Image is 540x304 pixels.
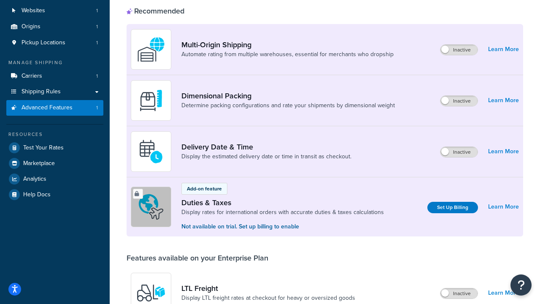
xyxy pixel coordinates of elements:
div: Recommended [127,6,184,16]
a: Learn More [488,95,519,106]
a: Learn More [488,43,519,55]
a: Automate rating from multiple warehouses, essential for merchants who dropship [181,50,394,59]
a: Test Your Rates [6,140,103,155]
span: Origins [22,23,40,30]
span: Test Your Rates [23,144,64,152]
label: Inactive [440,147,478,157]
label: Inactive [440,45,478,55]
p: Not available on trial. Set up billing to enable [181,222,384,231]
label: Inactive [440,96,478,106]
span: 1 [96,73,98,80]
a: Learn More [488,201,519,213]
a: Pickup Locations1 [6,35,103,51]
li: Carriers [6,68,103,84]
a: Set Up Billing [427,202,478,213]
li: Advanced Features [6,100,103,116]
a: Origins1 [6,19,103,35]
a: Help Docs [6,187,103,202]
span: Carriers [22,73,42,80]
a: Carriers1 [6,68,103,84]
img: DTVBYsAAAAAASUVORK5CYII= [136,86,166,115]
div: Features available on your Enterprise Plan [127,253,268,263]
a: Advanced Features1 [6,100,103,116]
button: Open Resource Center [510,274,532,296]
a: Websites1 [6,3,103,19]
a: Multi-Origin Shipping [181,40,394,49]
span: Advanced Features [22,104,73,111]
span: Pickup Locations [22,39,65,46]
span: Marketplace [23,160,55,167]
li: Origins [6,19,103,35]
li: Websites [6,3,103,19]
a: Display LTL freight rates at checkout for heavy or oversized goods [181,294,355,302]
div: Manage Shipping [6,59,103,66]
li: Pickup Locations [6,35,103,51]
span: Websites [22,7,45,14]
a: Dimensional Packing [181,91,395,100]
span: 1 [96,23,98,30]
a: Delivery Date & Time [181,142,351,152]
img: WatD5o0RtDAAAAAElFTkSuQmCC [136,35,166,64]
span: 1 [96,104,98,111]
span: Analytics [23,176,46,183]
a: Duties & Taxes [181,198,384,207]
a: Determine packing configurations and rate your shipments by dimensional weight [181,101,395,110]
span: 1 [96,39,98,46]
a: Analytics [6,171,103,187]
a: Marketplace [6,156,103,171]
span: Shipping Rules [22,88,61,95]
span: 1 [96,7,98,14]
img: gfkeb5ejjkALwAAAABJRU5ErkJggg== [136,137,166,166]
span: Help Docs [23,191,51,198]
a: Display rates for international orders with accurate duties & taxes calculations [181,208,384,217]
a: Learn More [488,146,519,157]
p: Add-on feature [187,185,222,193]
a: Display the estimated delivery date or time in transit as checkout. [181,152,351,161]
a: Shipping Rules [6,84,103,100]
label: Inactive [440,288,478,299]
a: LTL Freight [181,284,355,293]
div: Resources [6,131,103,138]
a: Learn More [488,287,519,299]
